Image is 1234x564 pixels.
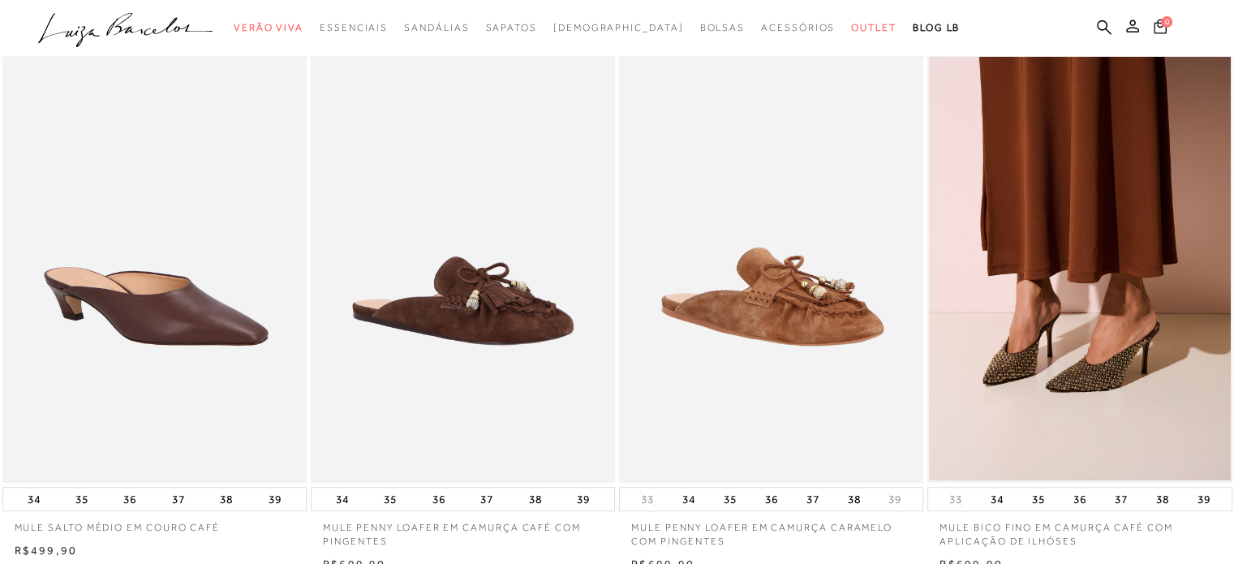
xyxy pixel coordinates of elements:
img: MULE BICO FINO EM CAMURÇA CAFÉ COM APLICAÇÃO DE ILHÓSES [929,29,1230,481]
button: 35 [379,488,402,510]
a: MULE PENNY LOAFER EM CAMURÇA CAFÉ COM PINGENTES MULE PENNY LOAFER EM CAMURÇA CAFÉ COM PINGENTES [312,29,613,481]
button: 36 [118,488,141,510]
button: 37 [802,488,824,510]
a: categoryNavScreenReaderText [485,13,536,43]
span: R$499,90 [15,544,78,557]
a: MULE SALTO MÉDIO EM COURO CAFÉ MULE SALTO MÉDIO EM COURO CAFÉ [4,29,305,481]
button: 38 [523,488,546,510]
a: MULE BICO FINO EM CAMURÇA CAFÉ COM APLICAÇÃO DE ILHÓSES [927,511,1232,549]
button: 34 [331,488,354,510]
button: 38 [842,488,865,510]
span: Essenciais [320,22,388,33]
button: 39 [572,488,595,510]
a: MULE PENNY LOAFER EM CAMURÇA CARAMELO COM PINGENTES [619,511,923,549]
a: categoryNavScreenReaderText [404,13,469,43]
button: 33 [636,492,659,507]
span: Verão Viva [234,22,303,33]
button: 35 [719,488,742,510]
a: categoryNavScreenReaderText [699,13,745,43]
span: Bolsas [699,22,745,33]
img: MULE PENNY LOAFER EM CAMURÇA CARAMELO COM PINGENTES [621,27,923,484]
a: noSubCategoriesText [553,13,684,43]
a: MULE PENNY LOAFER EM CAMURÇA CAFÉ COM PINGENTES [311,511,615,549]
button: 34 [23,488,45,510]
button: 37 [167,488,190,510]
span: Acessórios [761,22,835,33]
span: 0 [1161,16,1172,28]
button: 35 [71,488,93,510]
button: 38 [1151,488,1174,510]
button: 38 [215,488,238,510]
span: BLOG LB [913,22,960,33]
a: categoryNavScreenReaderText [234,13,303,43]
a: BLOG LB [913,13,960,43]
img: MULE SALTO MÉDIO EM COURO CAFÉ [4,29,305,481]
button: 36 [428,488,450,510]
a: categoryNavScreenReaderText [320,13,388,43]
button: 36 [760,488,783,510]
button: 39 [884,492,906,507]
a: categoryNavScreenReaderText [851,13,896,43]
button: 34 [986,488,1008,510]
span: Sapatos [485,22,536,33]
span: Outlet [851,22,896,33]
img: MULE PENNY LOAFER EM CAMURÇA CAFÉ COM PINGENTES [312,29,613,481]
button: 39 [1193,488,1215,510]
button: 0 [1149,18,1172,40]
button: 37 [1110,488,1133,510]
button: 37 [475,488,498,510]
a: MULE BICO FINO EM CAMURÇA CAFÉ COM APLICAÇÃO DE ILHÓSES MULE BICO FINO EM CAMURÇA CAFÉ COM APLICA... [929,29,1230,481]
a: MULE PENNY LOAFER EM CAMURÇA CARAMELO COM PINGENTES [621,29,922,481]
a: MULE SALTO MÉDIO EM COURO CAFÉ [2,511,307,535]
button: 34 [677,488,700,510]
button: 35 [1027,488,1050,510]
span: [DEMOGRAPHIC_DATA] [553,22,684,33]
button: 39 [264,488,286,510]
span: Sandálias [404,22,469,33]
a: categoryNavScreenReaderText [761,13,835,43]
button: 33 [944,492,967,507]
button: 36 [1068,488,1091,510]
